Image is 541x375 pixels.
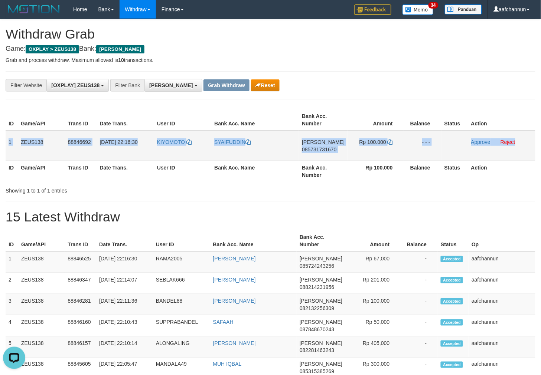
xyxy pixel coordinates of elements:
button: [PERSON_NAME] [144,79,202,92]
td: [DATE] 22:11:36 [96,294,153,315]
a: [PERSON_NAME] [213,340,256,346]
span: [PERSON_NAME] [300,298,342,304]
span: [PERSON_NAME] [302,139,345,145]
button: [OXPLAY] ZEUS138 [46,79,109,92]
th: ID [6,109,18,131]
th: Game/API [18,109,65,131]
td: Rp 100,000 [345,294,401,315]
span: Copy 085731731670 to clipboard [302,147,336,152]
div: Showing 1 to 1 of 1 entries [6,184,220,194]
td: ZEUS138 [18,294,65,315]
div: Filter Website [6,79,46,92]
img: panduan.png [445,4,482,14]
td: BANDEL88 [153,294,210,315]
button: Grab Withdraw [203,79,249,91]
td: Rp 405,000 [345,336,401,358]
div: Filter Bank [110,79,144,92]
td: 1 [6,131,18,161]
td: - [401,251,438,273]
td: aafchannun [469,273,535,294]
td: ALONGALING [153,336,210,358]
td: [DATE] 22:10:43 [96,315,153,336]
span: [PERSON_NAME] [300,340,342,346]
td: 5 [6,336,18,358]
span: Rp 100.000 [359,139,386,145]
td: [DATE] 22:10:14 [96,336,153,358]
a: MUH IQBAL [213,361,242,367]
th: Op [469,230,535,251]
strong: 10 [118,57,124,63]
span: [PERSON_NAME] [149,82,193,88]
span: [DATE] 22:16:30 [100,139,138,145]
p: Grab and process withdraw. Maximum allowed is transactions. [6,56,535,64]
span: Copy 082132256309 to clipboard [300,305,334,311]
button: Reset [251,79,280,91]
td: 88846160 [65,315,96,336]
td: Rp 201,000 [345,273,401,294]
span: 88846692 [68,139,91,145]
td: - - - [404,131,441,161]
a: KIYOMOTO [157,139,192,145]
span: [PERSON_NAME] [300,319,342,325]
a: Approve [471,139,491,145]
span: Copy 087848670243 to clipboard [300,326,334,332]
td: - [401,273,438,294]
th: ID [6,161,18,182]
td: - [401,294,438,315]
td: 88846157 [65,336,96,358]
td: - [401,336,438,358]
td: [DATE] 22:14:07 [96,273,153,294]
span: Accepted [441,362,463,368]
td: ZEUS138 [18,315,65,336]
td: aafchannun [469,251,535,273]
th: User ID [154,161,212,182]
td: SUPPRABANDEL [153,315,210,336]
img: MOTION_logo.png [6,4,62,15]
th: User ID [153,230,210,251]
th: Bank Acc. Name [211,109,299,131]
th: Date Trans. [97,109,154,131]
span: Accepted [441,341,463,347]
th: Action [468,109,535,131]
td: ZEUS138 [18,336,65,358]
td: 88846347 [65,273,96,294]
span: Copy 085724243256 to clipboard [300,263,334,269]
a: [PERSON_NAME] [213,277,256,283]
a: SAFAAH [213,319,234,325]
td: Rp 50,000 [345,315,401,336]
th: Balance [404,109,441,131]
span: 34 [428,2,439,9]
a: [PERSON_NAME] [213,298,256,304]
th: Date Trans. [96,230,153,251]
span: [PERSON_NAME] [300,256,342,261]
th: Trans ID [65,109,97,131]
td: 88846281 [65,294,96,315]
td: Rp 67,000 [345,251,401,273]
td: aafchannun [469,315,535,336]
span: OXPLAY > ZEUS138 [26,45,79,53]
th: Amount [345,230,401,251]
h1: Withdraw Grab [6,27,535,42]
td: ZEUS138 [18,273,65,294]
th: Status [438,230,469,251]
span: Accepted [441,319,463,326]
th: Game/API [18,161,65,182]
th: Action [468,161,535,182]
h4: Game: Bank: [6,45,535,53]
td: SEBLAK666 [153,273,210,294]
td: ZEUS138 [18,131,65,161]
span: Accepted [441,298,463,305]
th: ID [6,230,18,251]
th: Status [441,109,468,131]
th: Bank Acc. Number [299,161,348,182]
span: Copy 082281463243 to clipboard [300,348,334,353]
span: [PERSON_NAME] [300,277,342,283]
td: [DATE] 22:16:30 [96,251,153,273]
th: Trans ID [65,230,96,251]
th: User ID [154,109,212,131]
td: 88846525 [65,251,96,273]
th: Rp 100.000 [348,161,404,182]
span: [PERSON_NAME] [96,45,144,53]
th: Balance [401,230,438,251]
td: aafchannun [469,294,535,315]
